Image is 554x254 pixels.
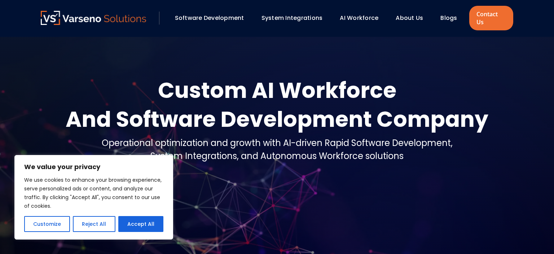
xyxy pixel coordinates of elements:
a: Blogs [440,14,457,22]
button: Customize [24,216,70,232]
button: Accept All [118,216,163,232]
a: AI Workforce [340,14,378,22]
div: System Integrations, and Autonomous Workforce solutions [102,150,453,163]
div: About Us [392,12,433,24]
img: Varseno Solutions – Product Engineering & IT Services [41,11,146,25]
div: Blogs [437,12,467,24]
div: Custom AI Workforce [66,76,488,105]
p: We use cookies to enhance your browsing experience, serve personalized ads or content, and analyz... [24,176,163,210]
a: About Us [396,14,423,22]
a: Software Development [175,14,244,22]
div: And Software Development Company [66,105,488,134]
a: System Integrations [261,14,323,22]
a: Contact Us [469,6,513,30]
div: System Integrations [258,12,333,24]
p: We value your privacy [24,163,163,171]
button: Reject All [73,216,115,232]
div: AI Workforce [336,12,388,24]
div: Software Development [171,12,254,24]
div: Operational optimization and growth with AI-driven Rapid Software Development, [102,137,453,150]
